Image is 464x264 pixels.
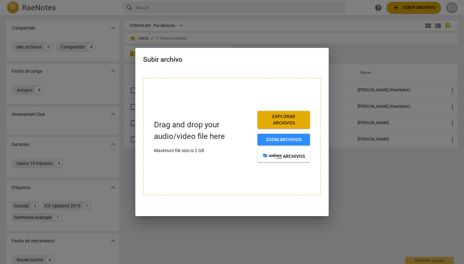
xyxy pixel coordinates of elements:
[154,119,252,142] p: Drag and drop your audio/video file here
[263,153,305,160] span: archivos
[257,150,310,162] button: archivos
[257,111,310,129] button: Explorar archivos
[263,137,305,143] span: Zoom archivos
[154,147,252,154] p: Maximum file size is 2 GB
[257,134,310,145] button: Zoom archivos
[143,56,321,64] h2: Subir archivo
[263,114,305,126] span: Explorar archivos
